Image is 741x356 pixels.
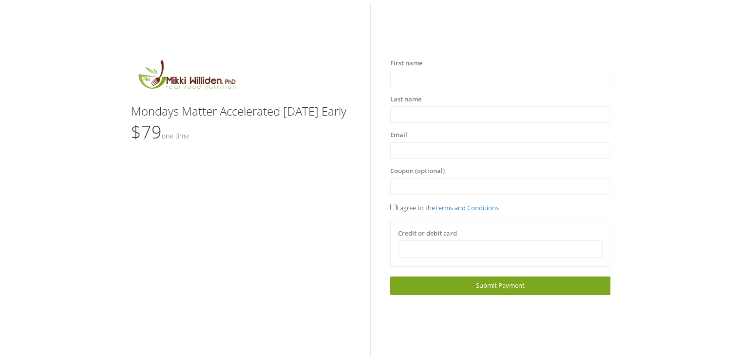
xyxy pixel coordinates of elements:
[390,277,610,295] a: Submit Payment
[435,203,499,212] a: Terms and Conditions
[390,166,445,176] label: Coupon (optional)
[162,131,189,140] small: One time
[390,130,407,140] label: Email
[390,95,421,104] label: Last name
[404,245,596,254] iframe: Secure card payment input frame
[131,59,242,95] img: MikkiLogoMain.png
[390,59,422,68] label: First name
[131,105,351,118] h3: Mondays Matter Accelerated [DATE] Early
[398,229,457,238] label: Credit or debit card
[476,281,525,290] span: Submit Payment
[131,120,189,144] span: $79
[390,203,499,212] span: I agree to the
